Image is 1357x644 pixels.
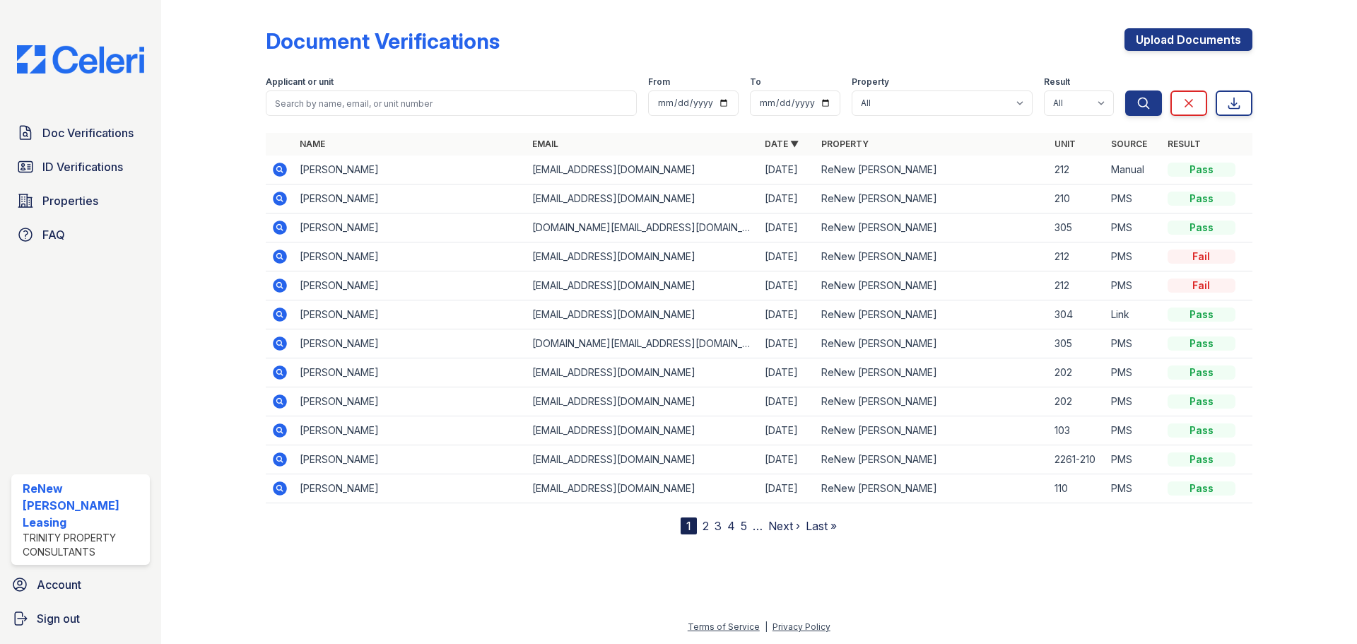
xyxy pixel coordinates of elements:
td: ReNew [PERSON_NAME] [816,329,1048,358]
td: [EMAIL_ADDRESS][DOMAIN_NAME] [527,474,759,503]
td: ReNew [PERSON_NAME] [816,445,1048,474]
a: 4 [727,519,735,533]
td: [EMAIL_ADDRESS][DOMAIN_NAME] [527,300,759,329]
td: 110 [1049,474,1105,503]
a: Upload Documents [1124,28,1252,51]
a: ID Verifications [11,153,150,181]
div: | [765,621,768,632]
td: [DATE] [759,213,816,242]
td: [DATE] [759,387,816,416]
td: [DATE] [759,329,816,358]
span: FAQ [42,226,65,243]
div: Pass [1168,394,1235,409]
a: Result [1168,139,1201,149]
div: Fail [1168,279,1235,293]
td: 202 [1049,387,1105,416]
td: [PERSON_NAME] [294,416,527,445]
div: 1 [681,517,697,534]
td: [DATE] [759,416,816,445]
td: PMS [1105,387,1162,416]
td: [DOMAIN_NAME][EMAIL_ADDRESS][DOMAIN_NAME] [527,329,759,358]
td: PMS [1105,213,1162,242]
td: [EMAIL_ADDRESS][DOMAIN_NAME] [527,156,759,185]
label: Property [852,76,889,88]
td: [PERSON_NAME] [294,445,527,474]
td: [EMAIL_ADDRESS][DOMAIN_NAME] [527,387,759,416]
div: Pass [1168,221,1235,235]
label: Result [1044,76,1070,88]
label: Applicant or unit [266,76,334,88]
div: Pass [1168,163,1235,177]
td: PMS [1105,271,1162,300]
a: Account [6,570,155,599]
td: ReNew [PERSON_NAME] [816,387,1048,416]
td: [PERSON_NAME] [294,474,527,503]
td: [PERSON_NAME] [294,329,527,358]
a: Name [300,139,325,149]
label: From [648,76,670,88]
div: Pass [1168,308,1235,322]
td: [EMAIL_ADDRESS][DOMAIN_NAME] [527,242,759,271]
td: 212 [1049,156,1105,185]
label: To [750,76,761,88]
td: [DATE] [759,358,816,387]
td: 305 [1049,329,1105,358]
td: [EMAIL_ADDRESS][DOMAIN_NAME] [527,416,759,445]
td: Link [1105,300,1162,329]
td: 305 [1049,213,1105,242]
a: Terms of Service [688,621,760,632]
td: [DATE] [759,474,816,503]
td: ReNew [PERSON_NAME] [816,416,1048,445]
a: Email [532,139,558,149]
td: [PERSON_NAME] [294,242,527,271]
span: Properties [42,192,98,209]
td: [PERSON_NAME] [294,358,527,387]
td: [EMAIL_ADDRESS][DOMAIN_NAME] [527,445,759,474]
td: ReNew [PERSON_NAME] [816,271,1048,300]
td: [EMAIL_ADDRESS][DOMAIN_NAME] [527,358,759,387]
td: [EMAIL_ADDRESS][DOMAIN_NAME] [527,271,759,300]
td: [PERSON_NAME] [294,387,527,416]
td: ReNew [PERSON_NAME] [816,474,1048,503]
td: PMS [1105,474,1162,503]
td: [DATE] [759,300,816,329]
td: ReNew [PERSON_NAME] [816,213,1048,242]
td: ReNew [PERSON_NAME] [816,300,1048,329]
a: Source [1111,139,1147,149]
td: PMS [1105,416,1162,445]
td: PMS [1105,358,1162,387]
a: Sign out [6,604,155,633]
div: Trinity Property Consultants [23,531,144,559]
td: [PERSON_NAME] [294,300,527,329]
td: [PERSON_NAME] [294,213,527,242]
a: Next › [768,519,800,533]
div: Pass [1168,336,1235,351]
td: 103 [1049,416,1105,445]
span: Sign out [37,610,80,627]
td: [DATE] [759,156,816,185]
a: 5 [741,519,747,533]
td: [PERSON_NAME] [294,271,527,300]
div: Pass [1168,423,1235,438]
td: [DATE] [759,185,816,213]
a: 2 [703,519,709,533]
td: Manual [1105,156,1162,185]
span: ID Verifications [42,158,123,175]
td: 212 [1049,271,1105,300]
td: [DOMAIN_NAME][EMAIL_ADDRESS][DOMAIN_NAME] [527,213,759,242]
td: 210 [1049,185,1105,213]
div: Pass [1168,192,1235,206]
td: PMS [1105,329,1162,358]
td: ReNew [PERSON_NAME] [816,185,1048,213]
td: ReNew [PERSON_NAME] [816,358,1048,387]
td: PMS [1105,185,1162,213]
div: Pass [1168,481,1235,496]
a: Properties [11,187,150,215]
td: PMS [1105,445,1162,474]
td: 2261-210 [1049,445,1105,474]
span: Doc Verifications [42,124,134,141]
div: Pass [1168,365,1235,380]
td: [PERSON_NAME] [294,185,527,213]
a: FAQ [11,221,150,249]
